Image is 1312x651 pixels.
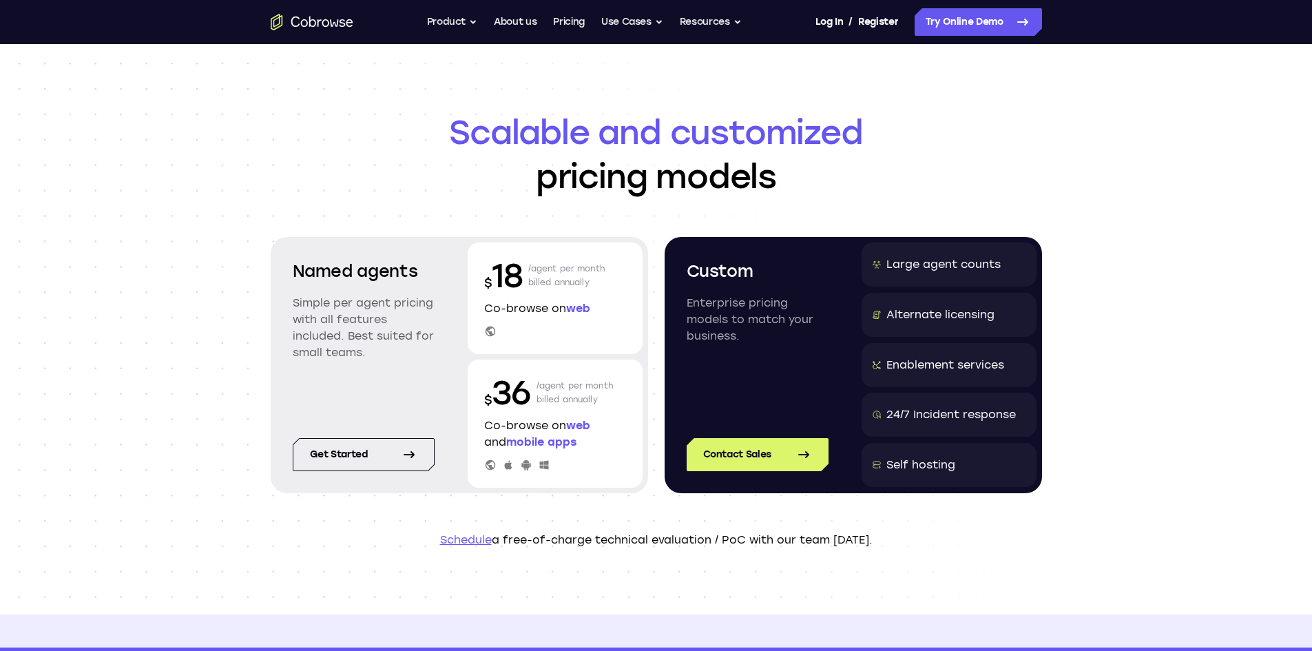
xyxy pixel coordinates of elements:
div: Large agent counts [886,256,1001,273]
a: Register [858,8,898,36]
p: a free-of-charge technical evaluation / PoC with our team [DATE]. [271,532,1042,548]
a: Get started [293,438,435,471]
p: 18 [484,254,523,298]
button: Use Cases [601,8,663,36]
button: Product [427,8,478,36]
p: 36 [484,371,531,415]
div: Enablement services [886,357,1004,373]
p: Co-browse on and [484,417,626,451]
div: Self hosting [886,457,955,473]
div: Alternate licensing [886,307,995,323]
a: Schedule [440,533,492,546]
p: Enterprise pricing models to match your business. [687,295,829,344]
p: /agent per month billed annually [537,371,614,415]
a: Pricing [553,8,585,36]
p: Co-browse on [484,300,626,317]
span: Scalable and customized [271,110,1042,154]
a: Log In [815,8,843,36]
span: $ [484,393,492,408]
h1: pricing models [271,110,1042,198]
a: Try Online Demo [915,8,1042,36]
p: Simple per agent pricing with all features included. Best suited for small teams. [293,295,435,361]
span: web [566,302,590,315]
span: mobile apps [506,435,576,448]
span: / [848,14,853,30]
a: Contact Sales [687,438,829,471]
a: About us [494,8,537,36]
h2: Named agents [293,259,435,284]
span: $ [484,276,492,291]
p: /agent per month billed annually [528,254,605,298]
h2: Custom [687,259,829,284]
span: web [566,419,590,432]
a: Go to the home page [271,14,353,30]
div: 24/7 Incident response [886,406,1016,423]
button: Resources [680,8,742,36]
